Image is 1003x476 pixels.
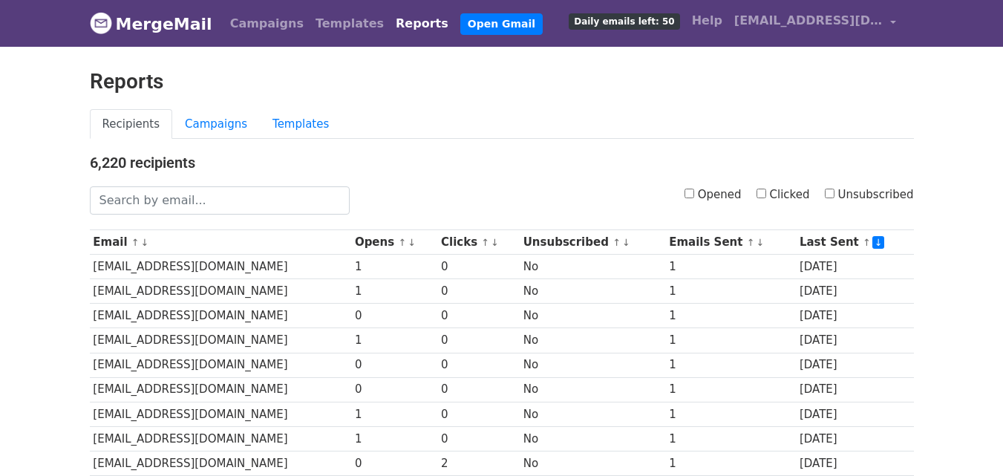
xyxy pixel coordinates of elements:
[796,255,913,279] td: [DATE]
[665,328,796,353] td: 1
[90,279,352,304] td: [EMAIL_ADDRESS][DOMAIN_NAME]
[747,237,755,248] a: ↑
[437,426,520,451] td: 0
[796,402,913,426] td: [DATE]
[141,237,149,248] a: ↓
[520,451,665,475] td: No
[734,12,883,30] span: [EMAIL_ADDRESS][DOMAIN_NAME]
[408,237,416,248] a: ↓
[796,279,913,304] td: [DATE]
[351,426,437,451] td: 1
[351,402,437,426] td: 1
[520,304,665,328] td: No
[398,237,406,248] a: ↑
[172,109,260,140] a: Campaigns
[437,328,520,353] td: 0
[520,426,665,451] td: No
[665,230,796,255] th: Emails Sent
[437,230,520,255] th: Clicks
[665,402,796,426] td: 1
[90,109,173,140] a: Recipients
[520,377,665,402] td: No
[520,402,665,426] td: No
[757,186,810,203] label: Clicked
[685,186,742,203] label: Opened
[90,353,352,377] td: [EMAIL_ADDRESS][DOMAIN_NAME]
[863,237,871,248] a: ↑
[351,353,437,377] td: 0
[437,304,520,328] td: 0
[90,255,352,279] td: [EMAIL_ADDRESS][DOMAIN_NAME]
[796,377,913,402] td: [DATE]
[437,353,520,377] td: 0
[796,304,913,328] td: [DATE]
[460,13,543,35] a: Open Gmail
[665,377,796,402] td: 1
[825,189,834,198] input: Unsubscribed
[224,9,310,39] a: Campaigns
[131,237,140,248] a: ↑
[437,279,520,304] td: 0
[665,451,796,475] td: 1
[90,186,350,215] input: Search by email...
[90,304,352,328] td: [EMAIL_ADDRESS][DOMAIN_NAME]
[796,230,913,255] th: Last Sent
[437,402,520,426] td: 0
[686,6,728,36] a: Help
[796,328,913,353] td: [DATE]
[90,426,352,451] td: [EMAIL_ADDRESS][DOMAIN_NAME]
[351,377,437,402] td: 0
[520,230,665,255] th: Unsubscribed
[563,6,685,36] a: Daily emails left: 50
[612,237,621,248] a: ↑
[260,109,342,140] a: Templates
[90,230,352,255] th: Email
[310,9,390,39] a: Templates
[351,304,437,328] td: 0
[622,237,630,248] a: ↓
[90,154,914,172] h4: 6,220 recipients
[872,236,885,249] a: ↓
[90,8,212,39] a: MergeMail
[351,230,437,255] th: Opens
[825,186,914,203] label: Unsubscribed
[520,328,665,353] td: No
[437,255,520,279] td: 0
[437,451,520,475] td: 2
[491,237,499,248] a: ↓
[437,377,520,402] td: 0
[90,12,112,34] img: MergeMail logo
[351,328,437,353] td: 1
[520,255,665,279] td: No
[390,9,454,39] a: Reports
[351,279,437,304] td: 1
[665,426,796,451] td: 1
[757,189,766,198] input: Clicked
[90,328,352,353] td: [EMAIL_ADDRESS][DOMAIN_NAME]
[796,353,913,377] td: [DATE]
[90,377,352,402] td: [EMAIL_ADDRESS][DOMAIN_NAME]
[796,426,913,451] td: [DATE]
[90,451,352,475] td: [EMAIL_ADDRESS][DOMAIN_NAME]
[665,353,796,377] td: 1
[569,13,679,30] span: Daily emails left: 50
[90,402,352,426] td: [EMAIL_ADDRESS][DOMAIN_NAME]
[756,237,764,248] a: ↓
[728,6,902,41] a: [EMAIL_ADDRESS][DOMAIN_NAME]
[351,255,437,279] td: 1
[685,189,694,198] input: Opened
[481,237,489,248] a: ↑
[796,451,913,475] td: [DATE]
[520,353,665,377] td: No
[520,279,665,304] td: No
[665,255,796,279] td: 1
[90,69,914,94] h2: Reports
[665,304,796,328] td: 1
[351,451,437,475] td: 0
[665,279,796,304] td: 1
